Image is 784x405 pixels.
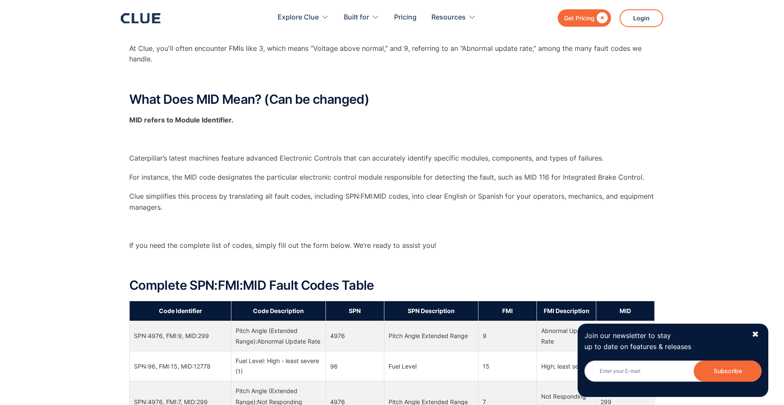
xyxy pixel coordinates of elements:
[129,43,655,64] p: At Clue, you'll often encounter FMIs like 3, which means “Voltage above normal,” and 9, referring...
[236,325,321,347] div: Pitch Angle (Extended Range):Abnormal Update Rate
[129,172,655,183] p: For instance, the MID code designates the particular electronic control module responsible for de...
[596,301,654,321] th: MID
[278,4,329,31] div: Explore Clue
[129,73,655,83] p: ‍
[620,9,663,27] a: Login
[344,4,369,31] div: Built for
[325,301,384,321] th: SPN
[129,221,655,232] p: ‍
[394,4,417,31] a: Pricing
[541,325,592,347] div: Abnormal Update Rate
[558,9,611,27] a: Get Pricing
[129,240,655,251] p: If you need the complete list of codes, simply fill out the form below. We’re ready to assist you!
[130,301,231,321] th: Code Identifier
[537,301,596,321] th: FMI Description
[130,321,231,351] td: SPN:4976, FMI:9, MID:299
[596,321,654,351] td: 299
[325,321,384,351] td: 4976
[752,329,759,340] div: ✖
[236,355,321,377] div: Fuel Level: High - least severe (1)
[325,351,384,381] td: 96
[130,351,231,381] td: SPN:96, FMI:15, MID:12778
[478,301,537,321] th: FMI
[231,301,325,321] th: Code Description
[129,92,655,106] h2: What Does MID Mean? (Can be changed)
[564,13,595,23] div: Get Pricing
[584,330,744,352] p: Join our newsletter to stay up to date on features & releases
[384,351,478,381] td: Fuel Level
[129,278,655,292] h2: Complete SPN:FMI:MID Fault Codes Table
[384,301,478,321] th: SPN Description
[344,4,379,31] div: Built for
[389,330,474,341] div: Pitch Angle Extended Range
[584,361,762,390] form: Newsletter
[129,153,655,164] p: Caterpillar’s latest machines feature advanced Electronic Controls that can accurately identify s...
[478,351,537,381] td: 15
[129,259,655,270] p: ‍
[584,361,762,382] input: Enter your E-mail
[431,4,476,31] div: Resources
[478,321,537,351] td: 9
[278,4,319,31] div: Explore Clue
[694,361,762,382] input: Subscribe
[129,116,234,124] strong: MID refers to Module Identifier.
[541,361,592,372] div: High; least severe
[129,134,655,144] p: ‍
[129,191,655,212] p: Clue simplifies this process by translating all fault codes, including SPN:FMI:MID codes, into cl...
[595,13,608,23] div: 
[431,4,466,31] div: Resources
